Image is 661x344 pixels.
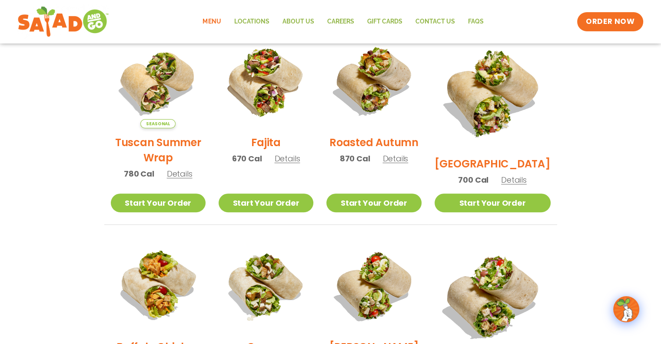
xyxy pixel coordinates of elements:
span: 670 Cal [232,153,262,164]
a: Locations [227,12,276,32]
img: new-SAG-logo-768×292 [17,4,109,39]
span: 700 Cal [458,174,488,186]
span: ORDER NOW [586,17,634,27]
img: Product photo for Fajita Wrap [219,33,313,128]
a: Contact Us [409,12,461,32]
span: Details [501,174,527,185]
h2: Fajita [251,135,281,150]
a: Start Your Order [326,194,421,212]
h2: Tuscan Summer Wrap [111,135,206,165]
h2: Roasted Autumn [329,135,419,150]
a: Start Your Order [435,194,551,212]
img: wpChatIcon [614,297,638,321]
a: Start Your Order [111,194,206,212]
img: Product photo for Buffalo Chicken Wrap [111,238,206,333]
a: ORDER NOW [577,12,643,31]
span: Details [382,153,408,164]
span: 870 Cal [340,153,370,164]
img: Product photo for Roasted Autumn Wrap [326,33,421,128]
a: GIFT CARDS [360,12,409,32]
a: Careers [320,12,360,32]
img: Product photo for Tuscan Summer Wrap [111,33,206,128]
span: 780 Cal [124,168,154,180]
img: Product photo for BBQ Ranch Wrap [435,33,551,150]
a: Start Your Order [219,194,313,212]
img: Product photo for Caesar Wrap [219,238,313,333]
img: Product photo for Cobb Wrap [326,238,421,333]
nav: Menu [196,12,490,32]
span: Seasonal [140,119,176,128]
span: Details [167,168,193,179]
a: Menu [196,12,227,32]
a: About Us [276,12,320,32]
span: Details [275,153,300,164]
a: FAQs [461,12,490,32]
h2: [GEOGRAPHIC_DATA] [435,156,551,171]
